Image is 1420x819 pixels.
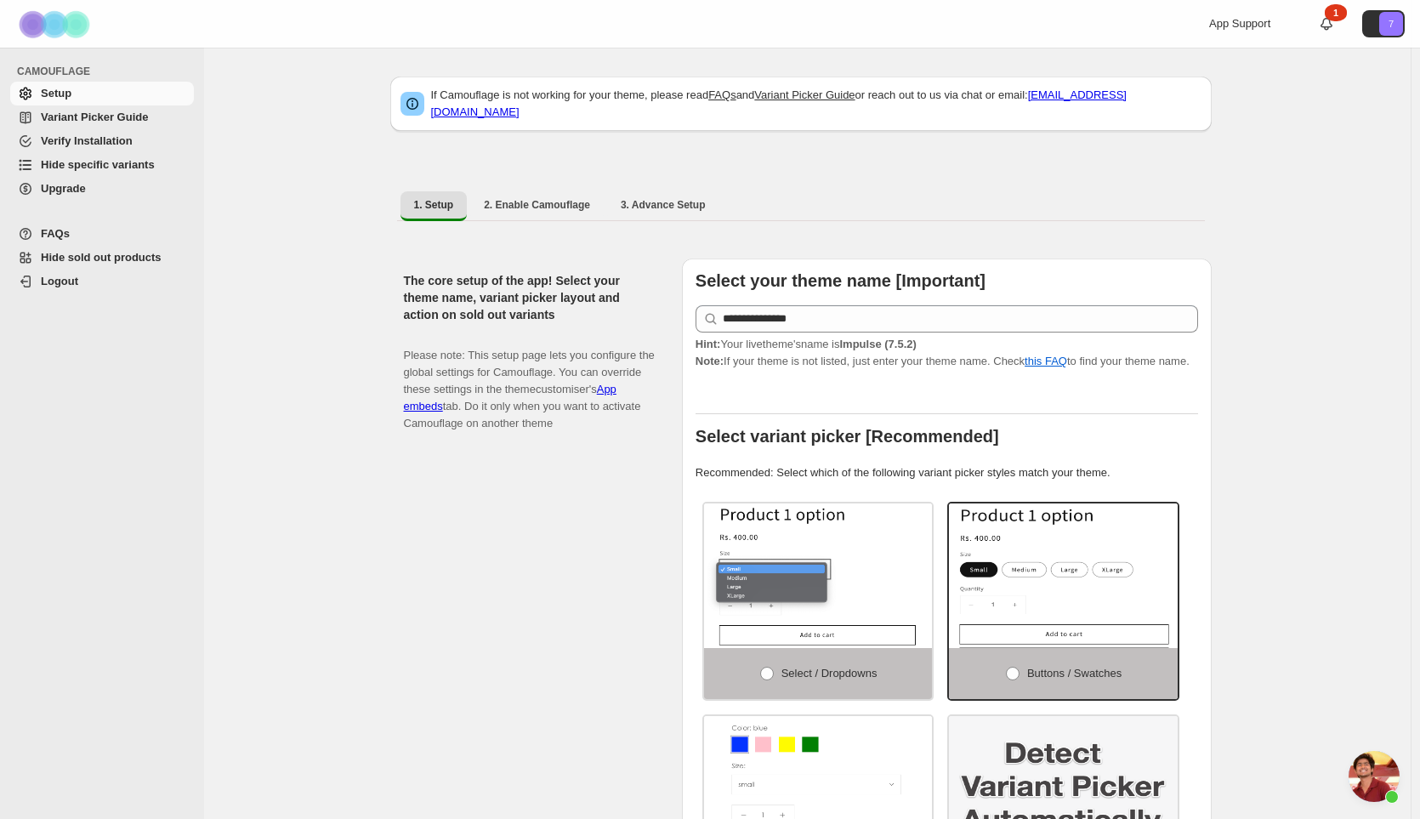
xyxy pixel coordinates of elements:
strong: Hint: [696,338,721,350]
span: FAQs [41,227,70,240]
img: Buttons / Swatches [949,503,1178,648]
a: Setup [10,82,194,105]
span: App Support [1209,17,1270,30]
b: Select your theme name [Important] [696,271,985,290]
p: If Camouflage is not working for your theme, please read and or reach out to us via chat or email: [431,87,1201,121]
img: Camouflage [14,1,99,48]
span: Variant Picker Guide [41,111,148,123]
a: FAQs [10,222,194,246]
img: Select / Dropdowns [704,503,933,648]
span: Buttons / Swatches [1027,667,1122,680]
span: Select / Dropdowns [781,667,878,680]
a: 1 [1318,15,1335,32]
span: CAMOUFLAGE [17,65,196,78]
span: Verify Installation [41,134,133,147]
span: Logout [41,275,78,287]
div: 1 [1325,4,1347,21]
strong: Impulse (7.5.2) [839,338,916,350]
text: 7 [1389,19,1394,29]
a: Upgrade [10,177,194,201]
b: Select variant picker [Recommended] [696,427,999,446]
p: If your theme is not listed, just enter your theme name. Check to find your theme name. [696,336,1198,370]
span: Hide sold out products [41,251,162,264]
div: Chat öffnen [1349,751,1400,802]
a: Verify Installation [10,129,194,153]
a: FAQs [708,88,736,101]
span: 1. Setup [414,198,454,212]
span: Avatar with initials 7 [1379,12,1403,36]
span: Hide specific variants [41,158,155,171]
span: 2. Enable Camouflage [484,198,590,212]
button: Avatar with initials 7 [1362,10,1405,37]
span: Upgrade [41,182,86,195]
span: 3. Advance Setup [621,198,706,212]
a: this FAQ [1025,355,1067,367]
h2: The core setup of the app! Select your theme name, variant picker layout and action on sold out v... [404,272,655,323]
span: Your live theme's name is [696,338,917,350]
a: Hide specific variants [10,153,194,177]
p: Recommended: Select which of the following variant picker styles match your theme. [696,464,1198,481]
span: Setup [41,87,71,100]
a: Variant Picker Guide [10,105,194,129]
a: Logout [10,270,194,293]
a: Hide sold out products [10,246,194,270]
a: Variant Picker Guide [754,88,855,101]
strong: Note: [696,355,724,367]
p: Please note: This setup page lets you configure the global settings for Camouflage. You can overr... [404,330,655,432]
